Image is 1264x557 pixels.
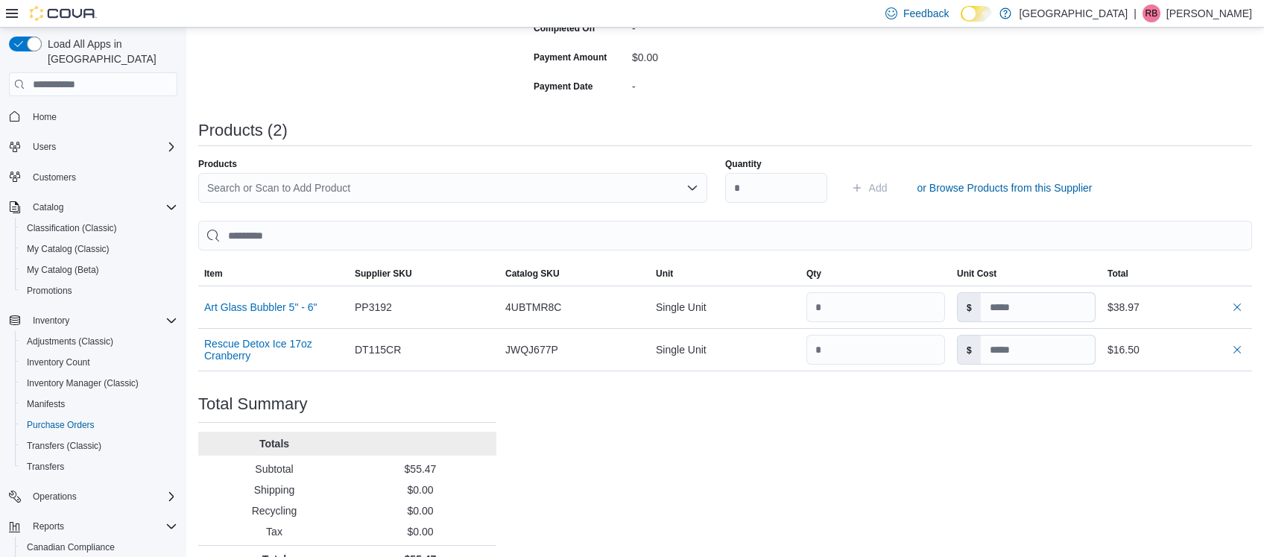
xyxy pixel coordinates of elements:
[27,517,70,535] button: Reports
[21,395,71,413] a: Manifests
[27,198,177,216] span: Catalog
[725,158,762,170] label: Quantity
[198,395,308,413] h3: Total Summary
[33,315,69,327] span: Inventory
[650,262,800,286] button: Unit
[27,107,177,125] span: Home
[27,312,177,330] span: Inventory
[15,373,183,394] button: Inventory Manager (Classic)
[21,416,101,434] a: Purchase Orders
[33,201,63,213] span: Catalog
[15,331,183,352] button: Adjustments (Classic)
[1107,298,1246,316] div: $38.97
[21,240,116,258] a: My Catalog (Classic)
[957,268,996,280] span: Unit Cost
[21,282,78,300] a: Promotions
[21,437,107,455] a: Transfers (Classic)
[204,338,343,362] button: Rescue Detox Ice 17oz Cranberry
[632,45,832,63] div: $0.00
[534,22,595,34] label: Completed On
[15,239,183,259] button: My Catalog (Classic)
[27,541,115,553] span: Canadian Compliance
[21,282,177,300] span: Promotions
[15,415,183,435] button: Purchase Orders
[33,141,56,153] span: Users
[27,461,64,473] span: Transfers
[499,262,650,286] button: Catalog SKU
[15,259,183,280] button: My Catalog (Beta)
[355,268,412,280] span: Supplier SKU
[33,520,64,532] span: Reports
[3,310,183,331] button: Inventory
[21,333,119,350] a: Adjustments (Classic)
[27,312,75,330] button: Inventory
[30,6,97,21] img: Cova
[1107,268,1128,280] span: Total
[27,264,99,276] span: My Catalog (Beta)
[911,173,1099,203] button: or Browse Products from this Supplier
[27,108,63,126] a: Home
[21,458,70,476] a: Transfers
[15,456,183,477] button: Transfers
[198,158,237,170] label: Products
[21,437,177,455] span: Transfers (Classic)
[350,462,490,476] p: $55.47
[3,197,183,218] button: Catalog
[869,180,888,195] span: Add
[951,262,1102,286] button: Unit Cost
[21,240,177,258] span: My Catalog (Classic)
[27,198,69,216] button: Catalog
[1019,4,1128,22] p: [GEOGRAPHIC_DATA]
[27,168,177,186] span: Customers
[800,262,951,286] button: Qty
[1102,262,1252,286] button: Total
[204,462,344,476] p: Subtotal
[198,122,288,139] h3: Products (2)
[15,435,183,456] button: Transfers (Classic)
[958,293,981,321] label: $
[355,341,401,359] span: DT115CR
[505,341,558,359] span: JWQJ677P
[27,488,83,506] button: Operations
[27,488,177,506] span: Operations
[33,111,57,123] span: Home
[204,524,344,539] p: Tax
[686,182,698,194] button: Open list of options
[204,301,317,313] button: Art Glass Bubbler 5" - 6"
[21,374,145,392] a: Inventory Manager (Classic)
[21,458,177,476] span: Transfers
[21,261,105,279] a: My Catalog (Beta)
[806,268,821,280] span: Qty
[15,218,183,239] button: Classification (Classic)
[1145,4,1158,22] span: RB
[15,352,183,373] button: Inventory Count
[27,440,101,452] span: Transfers (Classic)
[1143,4,1160,22] div: Ruby Bressan
[3,486,183,507] button: Operations
[650,335,800,365] div: Single Unit
[27,419,95,431] span: Purchase Orders
[349,262,499,286] button: Supplier SKU
[33,171,76,183] span: Customers
[1134,4,1137,22] p: |
[1166,4,1252,22] p: [PERSON_NAME]
[204,503,344,518] p: Recycling
[632,75,832,92] div: -
[27,398,65,410] span: Manifests
[21,219,177,237] span: Classification (Classic)
[958,336,981,364] label: $
[350,503,490,518] p: $0.00
[27,356,90,368] span: Inventory Count
[917,180,1093,195] span: or Browse Products from this Supplier
[3,516,183,537] button: Reports
[656,268,673,280] span: Unit
[534,81,592,92] label: Payment Date
[15,280,183,301] button: Promotions
[3,136,183,157] button: Users
[3,166,183,188] button: Customers
[1107,341,1246,359] div: $16.50
[21,416,177,434] span: Purchase Orders
[21,333,177,350] span: Adjustments (Classic)
[204,268,223,280] span: Item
